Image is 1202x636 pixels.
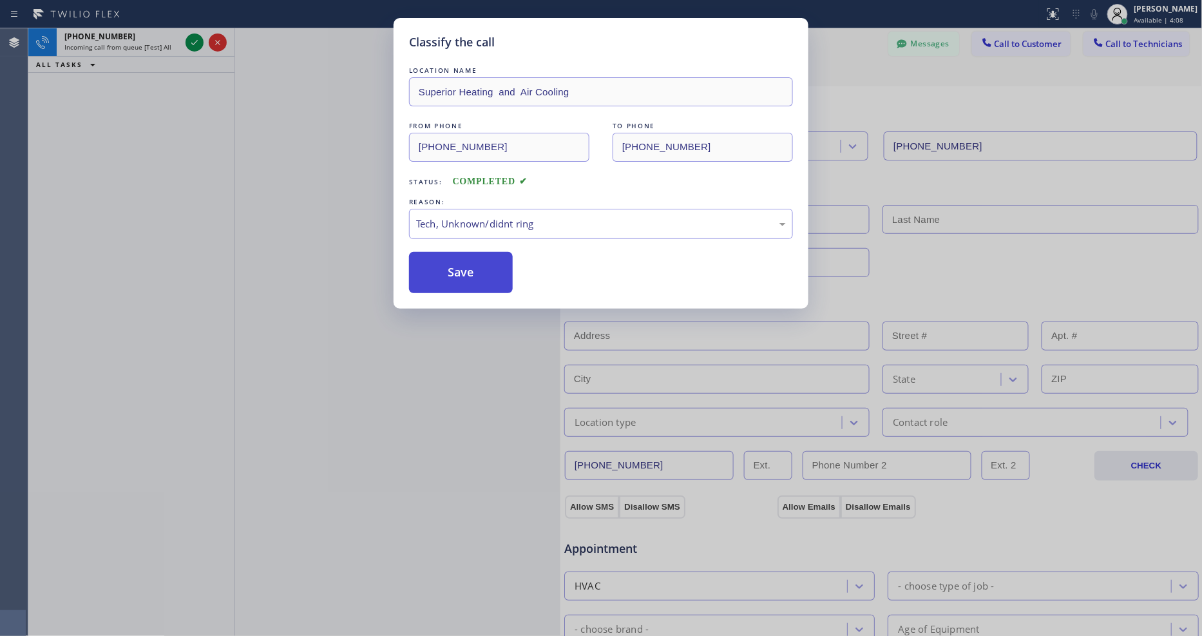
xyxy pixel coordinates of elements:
[409,195,793,209] div: REASON:
[409,177,443,186] span: Status:
[409,34,495,51] h5: Classify the call
[409,252,513,293] button: Save
[613,119,793,133] div: TO PHONE
[409,64,793,77] div: LOCATION NAME
[613,133,793,162] input: To phone
[409,133,589,162] input: From phone
[453,177,528,186] span: COMPLETED
[416,217,786,231] div: Tech, Unknown/didnt ring
[409,119,589,133] div: FROM PHONE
